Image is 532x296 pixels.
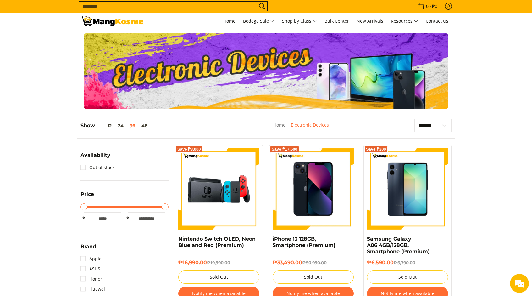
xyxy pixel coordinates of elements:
[257,2,267,11] button: Search
[115,123,127,128] button: 24
[80,16,143,26] img: Electronic Devices - Premium Brands with Warehouse Prices l Mang Kosme
[178,236,256,248] a: Nintendo Switch OLED, Neon Blue and Red (Premium)
[357,18,383,24] span: New Arrivals
[423,13,452,30] a: Contact Us
[240,13,278,30] a: Bodega Sale
[229,121,373,135] nav: Breadcrumbs
[80,254,102,264] a: Apple
[178,270,259,284] button: Sold Out
[223,18,236,24] span: Home
[80,244,96,249] span: Brand
[291,122,329,128] a: Electronic Devices
[431,4,438,9] span: ₱0
[324,18,349,24] span: Bulk Center
[80,122,151,129] h5: Show
[282,17,317,25] span: Shop by Class
[80,215,87,221] span: ₱
[150,13,452,30] nav: Main Menu
[302,260,327,265] del: ₱50,990.00
[80,192,94,197] span: Price
[367,148,448,230] img: samsung-a06-smartphone-full-view-mang-kosme
[178,148,259,230] img: nintendo-switch-with-joystick-and-dock-full-view-mang-kosme
[127,123,138,128] button: 36
[279,13,320,30] a: Shop by Class
[178,259,259,266] h6: ₱16,990.00
[177,147,201,151] span: Save ₱3,000
[367,259,448,266] h6: ₱6,590.00
[391,17,418,25] span: Resources
[220,13,239,30] a: Home
[273,259,354,266] h6: ₱33,490.00
[80,244,96,254] summary: Open
[273,270,354,284] button: Sold Out
[367,236,430,254] a: Samsung Galaxy A06 4GB/128GB, Smartphone (Premium)
[95,123,115,128] button: 12
[138,123,151,128] button: 48
[394,260,415,265] del: ₱6,790.00
[388,13,421,30] a: Resources
[80,274,102,284] a: Honor
[415,3,439,10] span: •
[366,147,386,151] span: Save ₱200
[425,4,429,9] span: 0
[80,192,94,202] summary: Open
[207,260,230,265] del: ₱19,990.00
[273,122,285,128] a: Home
[80,284,105,294] a: Huawei
[243,17,274,25] span: Bodega Sale
[125,215,131,221] span: ₱
[80,162,114,173] a: Out of stock
[353,13,386,30] a: New Arrivals
[426,18,448,24] span: Contact Us
[80,264,100,274] a: ASUS
[80,153,110,162] summary: Open
[321,13,352,30] a: Bulk Center
[273,236,335,248] a: iPhone 13 128GB, Smartphone (Premium)
[272,147,297,151] span: Save ₱17,500
[80,153,110,158] span: Availability
[367,270,448,284] button: Sold Out
[273,148,354,230] img: iPhone 13 128GB, Smartphone (Premium)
